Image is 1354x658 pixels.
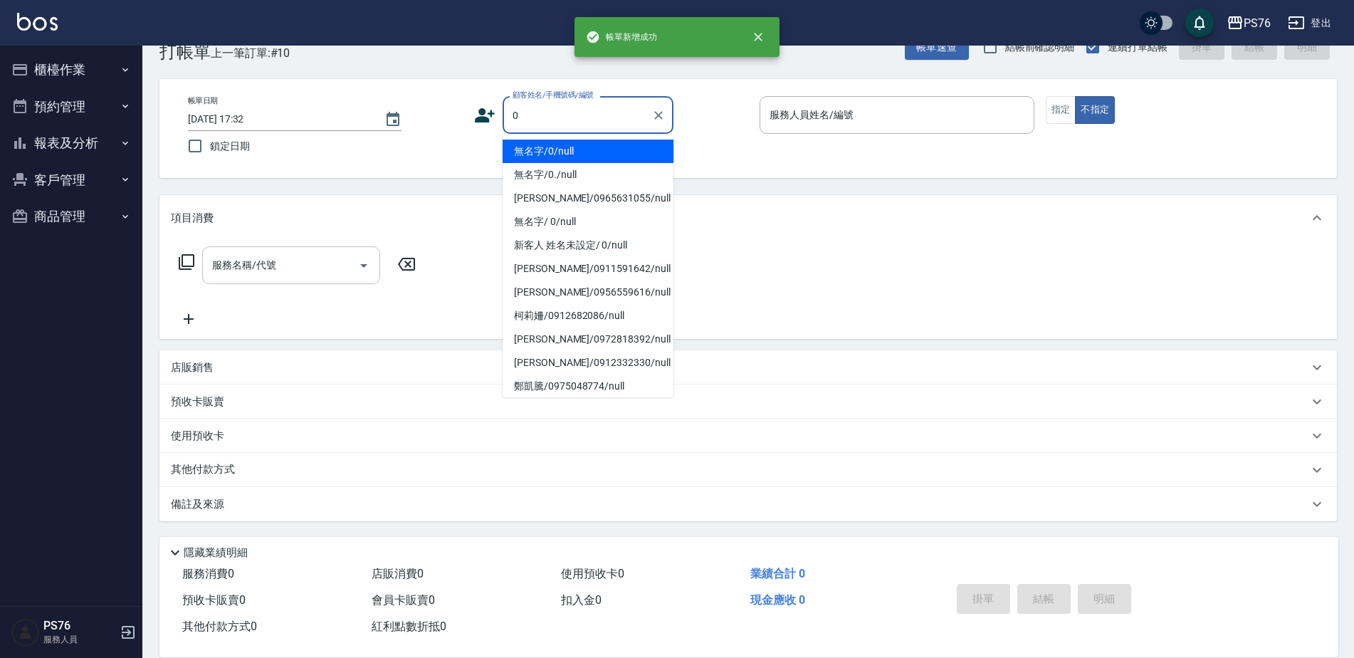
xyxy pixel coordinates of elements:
[171,211,214,226] p: 項目消費
[171,462,242,478] p: 其他付款方式
[184,545,248,560] p: 隱藏業績明細
[742,21,774,53] button: close
[1221,9,1276,38] button: PS76
[503,351,673,375] li: [PERSON_NAME]/0912332330/null
[1244,14,1271,32] div: PS76
[1108,40,1167,55] span: 連續打單結帳
[159,42,211,62] h3: 打帳單
[372,567,424,580] span: 店販消費 0
[182,593,246,607] span: 預收卡販賣 0
[503,140,673,163] li: 無名字/0/null
[503,304,673,328] li: 柯莉姍/0912682086/null
[6,198,137,235] button: 商品管理
[503,234,673,257] li: 新客人 姓名未設定/ 0/null
[210,139,250,154] span: 鎖定日期
[503,163,673,187] li: 無名字/0./null
[1005,40,1075,55] span: 結帳前確認明細
[6,162,137,199] button: 客戶管理
[586,30,657,44] span: 帳單新增成功
[159,453,1337,487] div: 其他付款方式
[182,620,257,633] span: 其他付款方式 0
[561,567,624,580] span: 使用預收卡 0
[43,633,116,646] p: 服務人員
[159,195,1337,241] div: 項目消費
[6,51,137,88] button: 櫃檯作業
[649,105,668,125] button: Clear
[1185,9,1214,37] button: save
[171,395,224,409] p: 預收卡販賣
[372,620,446,633] span: 紅利點數折抵 0
[171,429,224,444] p: 使用預收卡
[6,88,137,125] button: 預約管理
[159,487,1337,521] div: 備註及來源
[159,419,1337,453] div: 使用預收卡
[188,95,218,106] label: 帳單日期
[171,497,224,512] p: 備註及來源
[503,375,673,398] li: 鄭凱騰/0975048774/null
[1075,96,1115,124] button: 不指定
[503,281,673,304] li: [PERSON_NAME]/0956559616/null
[750,567,805,580] span: 業績合計 0
[182,567,234,580] span: 服務消費 0
[503,257,673,281] li: [PERSON_NAME]/0911591642/null
[561,593,602,607] span: 扣入金 0
[352,254,375,277] button: Open
[376,103,410,137] button: Choose date, selected date is 2025-10-15
[211,44,290,62] span: 上一筆訂單:#10
[503,210,673,234] li: 無名字/ 0/null
[159,350,1337,385] div: 店販銷售
[188,108,370,131] input: YYYY/MM/DD hh:mm
[11,618,40,647] img: Person
[750,593,805,607] span: 現金應收 0
[503,187,673,210] li: [PERSON_NAME]/0965631055/null
[1046,96,1076,124] button: 指定
[513,90,594,100] label: 顧客姓名/手機號碼/編號
[6,125,137,162] button: 報表及分析
[1282,10,1337,36] button: 登出
[905,34,969,61] button: 帳單速查
[43,619,116,633] h5: PS76
[372,593,435,607] span: 會員卡販賣 0
[171,360,214,375] p: 店販銷售
[503,328,673,351] li: [PERSON_NAME]/0972818392/null
[159,385,1337,419] div: 預收卡販賣
[17,13,58,31] img: Logo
